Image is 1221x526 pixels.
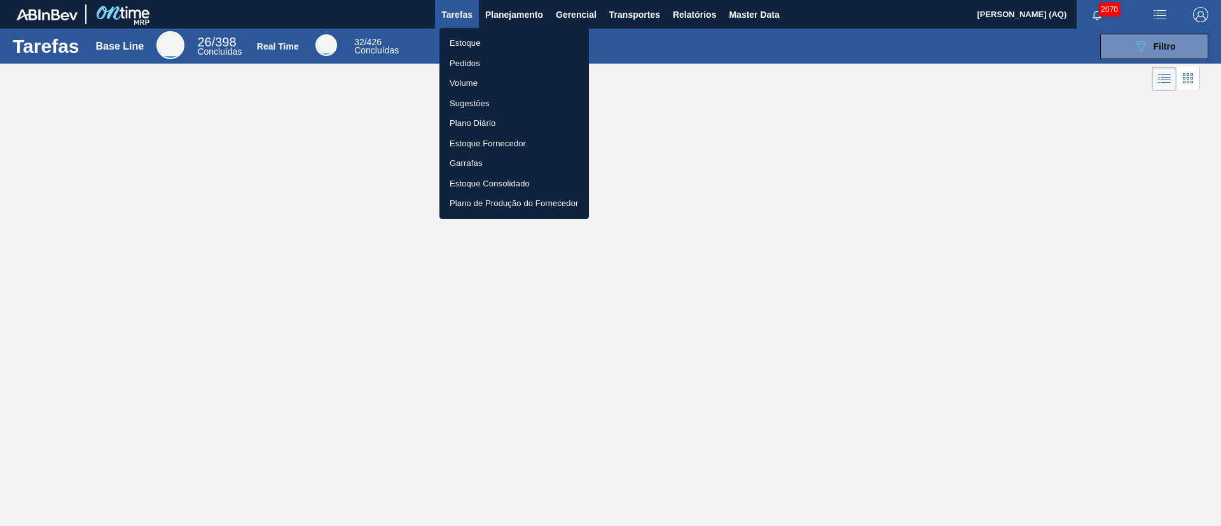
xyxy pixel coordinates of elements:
[439,73,589,93] a: Volume
[439,134,589,154] a: Estoque Fornecedor
[439,93,589,114] a: Sugestões
[439,174,589,194] a: Estoque Consolidado
[439,193,589,214] a: Plano de Produção do Fornecedor
[439,33,589,53] a: Estoque
[439,53,589,74] a: Pedidos
[439,153,589,174] a: Garrafas
[439,113,589,134] a: Plano Diário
